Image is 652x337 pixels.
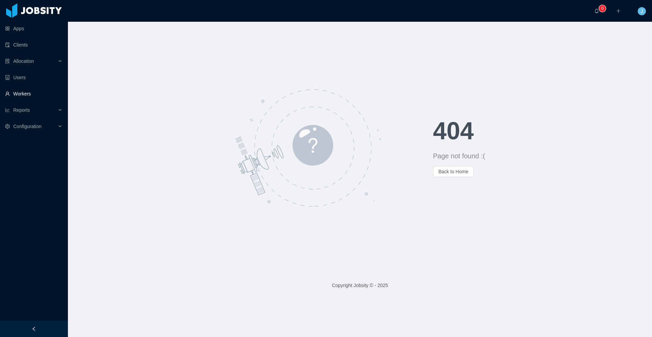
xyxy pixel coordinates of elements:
sup: 0 [599,5,606,12]
i: icon: solution [5,59,10,64]
footer: Copyright Jobsity © - 2025 [68,274,652,297]
a: icon: robotUsers [5,71,62,84]
a: icon: userWorkers [5,87,62,101]
span: Reports [13,107,30,113]
a: icon: appstoreApps [5,22,62,35]
i: icon: line-chart [5,108,10,112]
a: icon: auditClients [5,38,62,52]
i: icon: bell [594,8,599,13]
button: Back to Home [433,166,474,177]
div: Page not found :( [433,151,652,161]
span: J [641,7,643,15]
h1: 404 [433,119,652,143]
a: Back to Home [433,169,474,174]
i: icon: setting [5,124,10,129]
span: Configuration [13,124,41,129]
i: icon: plus [616,8,621,13]
span: Allocation [13,58,34,64]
